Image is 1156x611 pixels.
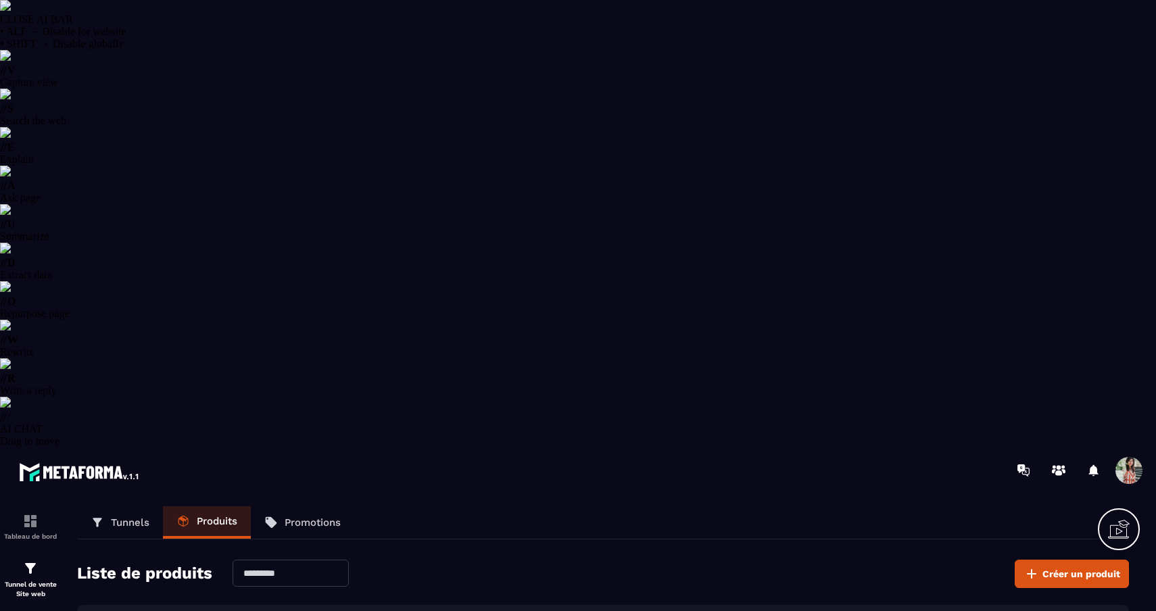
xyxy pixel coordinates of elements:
[22,513,39,529] img: formation
[1015,560,1129,588] button: Créer un produit
[1042,567,1120,581] span: Créer un produit
[22,560,39,577] img: formation
[285,516,341,529] p: Promotions
[19,460,141,484] img: logo
[111,516,149,529] p: Tunnels
[3,580,57,599] p: Tunnel de vente Site web
[3,503,57,550] a: formationformationTableau de bord
[77,506,163,539] a: Tunnels
[3,550,57,609] a: formationformationTunnel de vente Site web
[251,506,354,539] a: Promotions
[163,506,251,539] a: Produits
[3,533,57,540] p: Tableau de bord
[77,560,212,588] h2: Liste de produits
[197,515,237,527] p: Produits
